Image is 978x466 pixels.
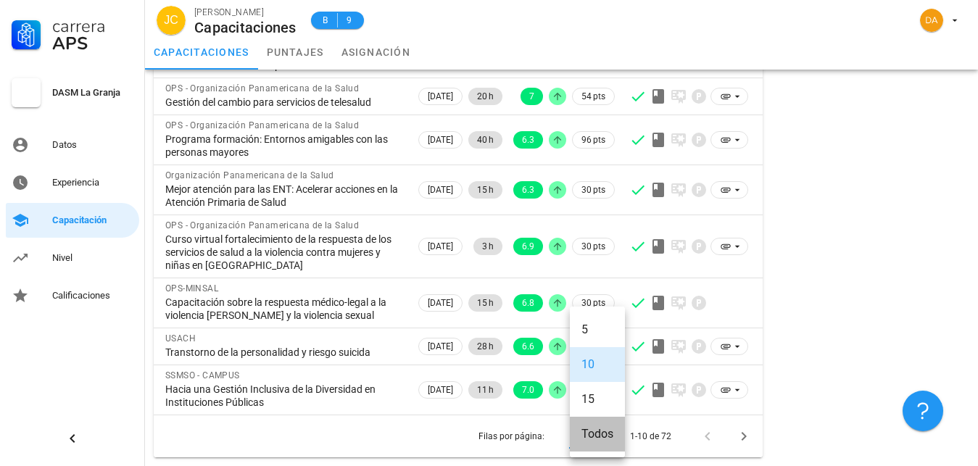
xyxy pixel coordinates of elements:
[428,182,453,198] span: [DATE]
[6,128,139,162] a: Datos
[920,9,943,32] div: avatar
[333,35,420,70] a: asignación
[581,183,605,197] span: 30 pts
[477,338,494,355] span: 28 h
[477,88,494,105] span: 20 h
[165,233,404,272] div: Curso virtual fortalecimiento de la respuesta de los servicios de salud a la violencia contra muj...
[52,252,133,264] div: Nivel
[581,392,613,406] div: 15
[569,430,579,443] div: 10
[581,296,605,310] span: 30 pts
[52,87,133,99] div: DASM La Granja
[630,430,671,443] div: 1-10 de 72
[478,415,602,457] div: Filas por página:
[581,427,613,441] div: Todos
[477,381,494,399] span: 11 h
[522,238,534,255] span: 6.9
[569,425,602,448] div: 10Filas por página:
[6,165,139,200] a: Experiencia
[165,346,404,359] div: Transtorno de la personalidad y riesgo suicida
[165,170,334,180] span: Organización Panamericana de la Salud
[428,238,453,254] span: [DATE]
[428,132,453,148] span: [DATE]
[258,35,333,70] a: puntajes
[52,35,133,52] div: APS
[581,133,605,147] span: 96 pts
[320,13,331,28] span: B
[6,241,139,275] a: Nivel
[522,131,534,149] span: 6.3
[581,357,613,371] div: 10
[428,382,453,398] span: [DATE]
[6,203,139,238] a: Capacitación
[344,13,355,28] span: 9
[52,17,133,35] div: Carrera
[522,294,534,312] span: 6.8
[165,296,404,322] div: Capacitación sobre la respuesta médico-legal a la violencia [PERSON_NAME] y la violencia sexual
[522,381,534,399] span: 7.0
[52,139,133,151] div: Datos
[482,238,494,255] span: 3 h
[165,370,240,380] span: SSMSO - CAMPUS
[477,294,494,312] span: 15 h
[165,83,359,93] span: OPS - Organización Panamericana de la Salud
[52,215,133,226] div: Capacitación
[522,181,534,199] span: 6.3
[165,183,404,209] div: Mejor atención para las ENT: Acelerar acciones en la Atención Primaria de Salud
[194,5,297,20] div: [PERSON_NAME]
[477,131,494,149] span: 40 h
[428,338,453,354] span: [DATE]
[165,333,196,344] span: USACH
[52,290,133,301] div: Calificaciones
[165,96,404,109] div: Gestión del cambio para servicios de telesalud
[428,88,453,104] span: [DATE]
[581,89,605,104] span: 54 pts
[522,338,534,355] span: 6.6
[165,133,404,159] div: Programa formación: Entornos amigables con las personas mayores
[6,278,139,313] a: Calificaciones
[52,177,133,188] div: Experiencia
[428,295,453,311] span: [DATE]
[477,181,494,199] span: 15 h
[165,383,404,409] div: Hacia una Gestión Inclusiva de la Diversidad en Instituciones Públicas
[581,239,605,254] span: 30 pts
[165,283,218,294] span: OPS-MINSAL
[581,323,613,336] div: 5
[165,120,359,130] span: OPS - Organización Panamericana de la Salud
[194,20,297,36] div: Capacitaciones
[164,6,178,35] span: JC
[731,423,757,449] button: Página siguiente
[529,88,534,105] span: 7
[145,35,258,70] a: capacitaciones
[165,220,359,230] span: OPS - Organización Panamericana de la Salud
[157,6,186,35] div: avatar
